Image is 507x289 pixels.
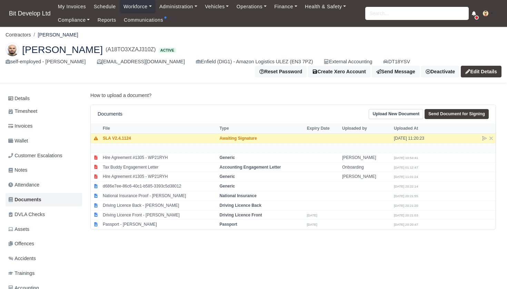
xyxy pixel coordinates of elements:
input: Search... [365,7,469,20]
a: Assets [6,223,82,236]
a: Upload New Document [369,109,423,119]
th: Uploaded by [340,124,392,134]
small: [DATE] 20:22:14 [394,184,418,188]
div: [EMAIL_ADDRESS][DOMAIN_NAME] [97,58,185,66]
a: Accidents [6,252,82,265]
td: National Insurance Proof - [PERSON_NAME] [101,191,218,201]
a: Deactivate [421,66,459,77]
span: Timesheet [8,107,37,115]
a: Offences [6,237,82,250]
td: Awaiting Signature [218,134,305,143]
td: [PERSON_NAME] [340,153,392,162]
a: Details [6,92,82,105]
strong: Passport [220,222,237,227]
a: Wallet [6,134,82,148]
span: Trainings [8,269,34,277]
td: Driving Licence Front - [PERSON_NAME] [101,210,218,220]
div: self-employed - [PERSON_NAME] [6,58,86,66]
th: Uploaded At [392,124,444,134]
span: Assets [8,225,29,233]
a: Customer Escalations [6,149,82,162]
small: [DATE] [307,213,317,217]
button: Reset Password [255,66,307,77]
a: Timesheet [6,105,82,118]
a: Send Document for Signing [425,109,489,119]
a: Edit Details [461,66,501,77]
small: [DATE] 20:20:47 [394,223,418,226]
small: [DATE] [307,223,317,226]
span: Attendance [8,181,39,189]
td: Driving Licence Back - [PERSON_NAME] [101,201,218,210]
a: Trainings [6,267,82,280]
strong: Driving Licence Back [220,203,261,208]
td: [PERSON_NAME] [340,172,392,182]
th: Expiry Date [305,124,340,134]
span: Customer Escalations [8,152,62,160]
div: Enfield (DIG1) - Amazon Logistics ULEZ (EN3 7PZ) [196,58,313,66]
a: Notes [6,163,82,177]
td: d686e7ee-86c6-40c1-b585-3393c5d38012 [101,182,218,191]
span: Documents [8,196,41,204]
td: Passport - [PERSON_NAME] [101,220,218,229]
span: Offences [8,240,34,248]
span: (A18TO3XZAJ310Z) [106,45,156,54]
div: Ailton De Oliveira [0,37,507,83]
a: DT18YSV [383,58,410,66]
strong: National Insurance [220,193,257,198]
span: Notes [8,166,27,174]
a: Invoices [6,119,82,133]
span: Invoices [8,122,32,130]
td: Hire Agreement #1305 - WP21RYH [101,153,218,162]
a: Bit Develop Ltd [6,7,54,20]
small: [DATE] 20:21:20 [394,204,418,207]
span: DVLA Checks [8,211,45,218]
a: Attendance [6,178,82,192]
a: Contractors [6,32,31,38]
iframe: Chat Widget [473,256,507,289]
span: Active [159,48,176,53]
strong: Generic [220,184,235,189]
li: [PERSON_NAME] [31,31,78,39]
td: Onboarding [340,162,392,172]
a: DVLA Checks [6,208,82,221]
small: [DATE] 10:54:41 [394,156,418,160]
a: Documents [6,193,82,206]
td: [DATE] 11:20:23 [392,134,444,143]
a: Send Message [372,66,420,77]
div: External Accounting [324,58,372,66]
span: Accidents [8,255,36,263]
th: File [101,124,218,134]
td: Tax Buddy Engagement Letter [101,162,218,172]
strong: Accounting Engagement Letter [220,165,281,170]
small: [DATE] 11:01:24 [394,175,418,179]
small: [DATE] 20:21:55 [394,194,418,198]
td: Hire Agreement #1305 - WP21RYH [101,172,218,182]
th: Type [218,124,305,134]
button: Create Xero Account [308,66,370,77]
td: SLA V2.4.1124 [101,134,218,143]
a: Communications [120,13,167,27]
small: [DATE] 01:12:47 [394,165,418,169]
a: Reports [94,13,120,27]
strong: Generic [220,174,235,179]
span: Wallet [8,137,28,145]
strong: Driving Licence Front [220,213,262,217]
h6: Documents [98,111,122,117]
a: Compliance [54,13,94,27]
a: How to upload a document? [90,93,151,98]
span: [PERSON_NAME] [22,45,103,54]
strong: Generic [220,155,235,160]
small: [DATE] 20:21:03 [394,213,418,217]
